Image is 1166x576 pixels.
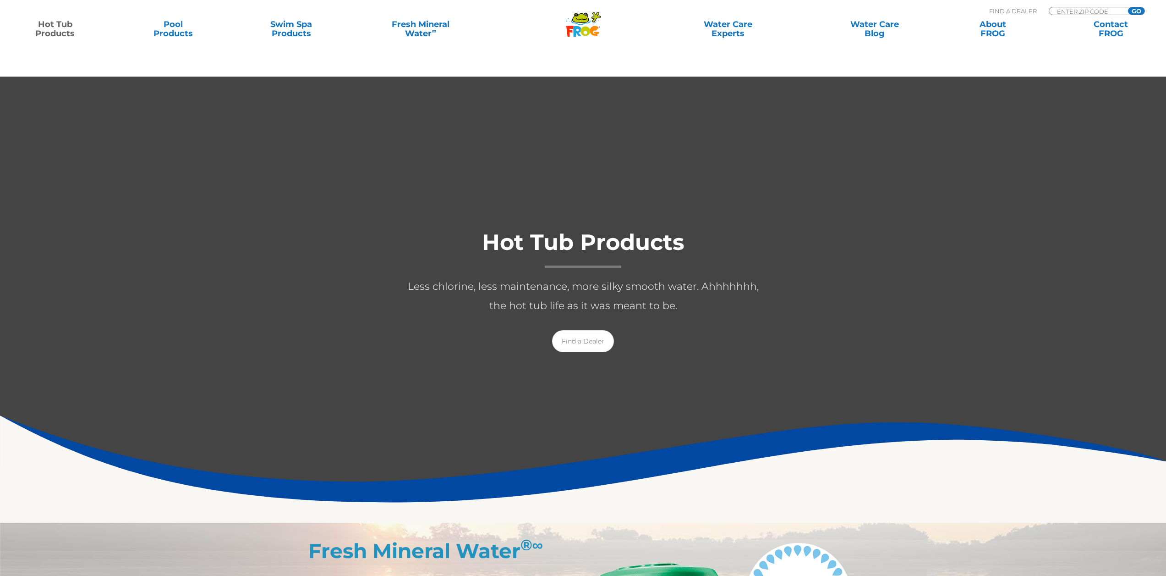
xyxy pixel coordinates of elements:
[245,20,337,38] a: Swim SpaProducts
[552,330,614,352] a: Find a Dealer
[532,536,543,554] em: ∞
[1128,7,1144,15] input: GO
[989,7,1037,15] p: Find A Dealer
[400,230,766,268] h1: Hot Tub Products
[127,20,219,38] a: PoolProducts
[653,20,803,38] a: Water CareExperts
[400,277,766,316] p: Less chlorine, less maintenance, more silky smooth water. Ahhhhhhh, the hot tub life as it was me...
[363,20,478,38] a: Fresh MineralWater∞
[947,20,1039,38] a: AboutFROG
[1065,20,1157,38] a: ContactFROG
[308,539,583,563] h2: Fresh Mineral Water
[1056,7,1118,15] input: Zip Code Form
[9,20,101,38] a: Hot TubProducts
[829,20,920,38] a: Water CareBlog
[432,27,436,34] sup: ∞
[520,536,543,554] sup: ®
